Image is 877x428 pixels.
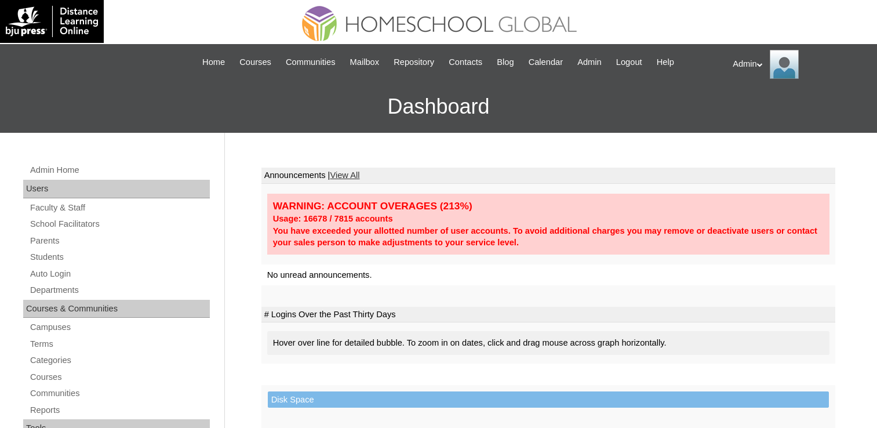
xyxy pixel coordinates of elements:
div: Courses & Communities [23,300,210,318]
a: Communities [29,386,210,401]
a: Courses [29,370,210,385]
a: Courses [234,56,277,69]
a: School Facilitators [29,217,210,231]
a: Departments [29,283,210,298]
a: Calendar [523,56,569,69]
td: No unread announcements. [261,264,835,286]
a: Repository [388,56,440,69]
img: Admin Homeschool Global [770,50,799,79]
img: logo-white.png [6,6,98,37]
span: Home [202,56,225,69]
a: Communities [280,56,341,69]
a: Categories [29,353,210,368]
span: Communities [286,56,336,69]
a: Admin [572,56,607,69]
a: Faculty & Staff [29,201,210,215]
div: You have exceeded your allotted number of user accounts. To avoid additional charges you may remo... [273,225,824,249]
td: Announcements | [261,168,835,184]
a: Auto Login [29,267,210,281]
span: Blog [497,56,514,69]
a: Admin Home [29,163,210,177]
h3: Dashboard [6,81,871,133]
span: Repository [394,56,434,69]
div: Hover over line for detailed bubble. To zoom in on dates, click and drag mouse across graph horiz... [267,331,829,355]
a: Campuses [29,320,210,335]
a: Contacts [443,56,488,69]
span: Help [657,56,674,69]
a: Students [29,250,210,264]
a: Parents [29,234,210,248]
a: Logout [610,56,648,69]
strong: Usage: 16678 / 7815 accounts [273,214,393,223]
td: Disk Space [268,391,829,408]
a: View All [330,171,359,180]
div: Users [23,180,210,198]
a: Help [651,56,680,69]
div: WARNING: ACCOUNT OVERAGES (213%) [273,200,824,213]
td: # Logins Over the Past Thirty Days [261,307,835,323]
span: Mailbox [350,56,380,69]
a: Mailbox [344,56,385,69]
span: Contacts [449,56,482,69]
a: Terms [29,337,210,351]
span: Admin [577,56,602,69]
a: Blog [491,56,519,69]
div: Admin [733,50,865,79]
span: Courses [239,56,271,69]
span: Calendar [529,56,563,69]
a: Home [196,56,231,69]
span: Logout [616,56,642,69]
a: Reports [29,403,210,418]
